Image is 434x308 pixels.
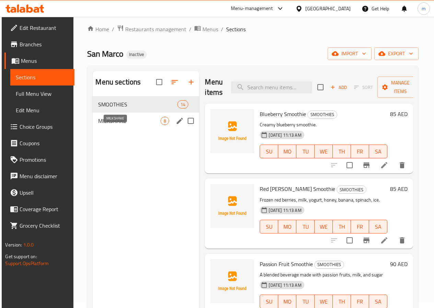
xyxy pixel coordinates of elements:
span: MO [281,147,294,157]
span: Upsell [20,189,69,197]
h2: Menu sections [95,77,141,87]
span: Branches [20,40,69,48]
div: SMOOTHIES [314,261,344,269]
span: Coupons [20,139,69,147]
span: San Marco [87,46,124,61]
span: TH [336,222,348,232]
span: Edit Menu [16,106,69,114]
li: / [221,25,223,33]
div: SMOOTHIES [337,185,366,194]
span: 14 [178,101,188,108]
button: MO [278,145,296,158]
span: SMOOTHIES [308,111,337,118]
button: MO [278,220,296,233]
span: MILKSHAKE [98,117,161,125]
span: MO [281,297,294,307]
a: Grocery Checklist [4,217,74,234]
span: Select all sections [152,75,166,89]
img: Blueberry Smoothie [210,109,254,153]
a: Edit menu item [380,161,388,169]
p: Creamy blueberry smoothie. [260,121,387,129]
span: SU [263,297,275,307]
button: edit [175,116,185,126]
span: TU [299,297,312,307]
span: Edit Restaurant [20,24,69,32]
p: A blended beverage made with passion fruits, milk, and sugar [260,271,387,279]
span: WE [317,147,330,157]
button: TU [296,145,315,158]
span: SU [263,222,275,232]
span: Inactive [126,52,147,57]
button: export [374,47,419,60]
span: SMOOTHIES [98,100,177,109]
button: delete [394,157,410,173]
span: TU [299,147,312,157]
a: Edit menu item [380,236,388,244]
span: export [380,49,413,58]
a: Menus [4,53,74,69]
span: Get support on: [5,252,37,261]
span: SA [372,147,385,157]
a: Promotions [4,151,74,168]
div: MILKSHAKE8edit [93,113,199,129]
button: Add section [183,74,199,90]
span: SMOOTHIES [315,261,344,269]
div: items [161,117,169,125]
span: Choice Groups [20,123,69,131]
a: Edit Menu [10,102,74,118]
div: SMOOTHIES14 [93,96,199,113]
a: Coverage Report [4,201,74,217]
a: Coupons [4,135,74,151]
a: Sections [10,69,74,85]
h2: Menu items [205,77,223,98]
span: TH [336,147,348,157]
div: Inactive [126,50,147,59]
span: FR [354,222,366,232]
span: Select section [313,80,328,94]
img: Red Berry Smoothie [210,184,254,228]
span: SU [263,147,275,157]
h6: 85 AED [390,109,408,119]
button: delete [394,232,410,249]
button: WE [315,220,333,233]
div: items [177,100,188,109]
span: MO [281,222,294,232]
button: Manage items [377,77,423,98]
span: Menus [21,57,69,65]
span: 1.0.0 [23,240,34,249]
a: Restaurants management [117,25,186,34]
span: [DATE] 11:13 AM [266,207,304,214]
span: 8 [161,118,169,124]
button: FR [351,145,369,158]
span: import [333,49,366,58]
span: Add [329,83,348,91]
button: WE [315,145,333,158]
button: SU [260,145,278,158]
span: [DATE] 11:13 AM [266,132,304,138]
span: WE [317,222,330,232]
li: / [112,25,114,33]
span: Passion Fruit Smoothie [260,259,313,269]
a: Branches [4,36,74,53]
span: FR [354,147,366,157]
button: Add [328,82,350,93]
button: FR [351,220,369,233]
span: Grocery Checklist [20,221,69,230]
span: Blueberry Smoothie [260,109,306,119]
span: FR [354,297,366,307]
span: SMOOTHIES [337,186,366,194]
div: [GEOGRAPHIC_DATA] [305,5,351,12]
span: Add item [328,82,350,93]
span: m [422,5,426,12]
span: Menu disclaimer [20,172,69,180]
span: SA [372,297,385,307]
a: Edit Restaurant [4,20,74,36]
button: SA [369,145,387,158]
a: Home [87,25,109,33]
span: Select to update [342,158,357,172]
span: Full Menu View [16,90,69,98]
button: Branch-specific-item [358,232,375,249]
a: Full Menu View [10,85,74,102]
span: Coverage Report [20,205,69,213]
span: TH [336,297,348,307]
